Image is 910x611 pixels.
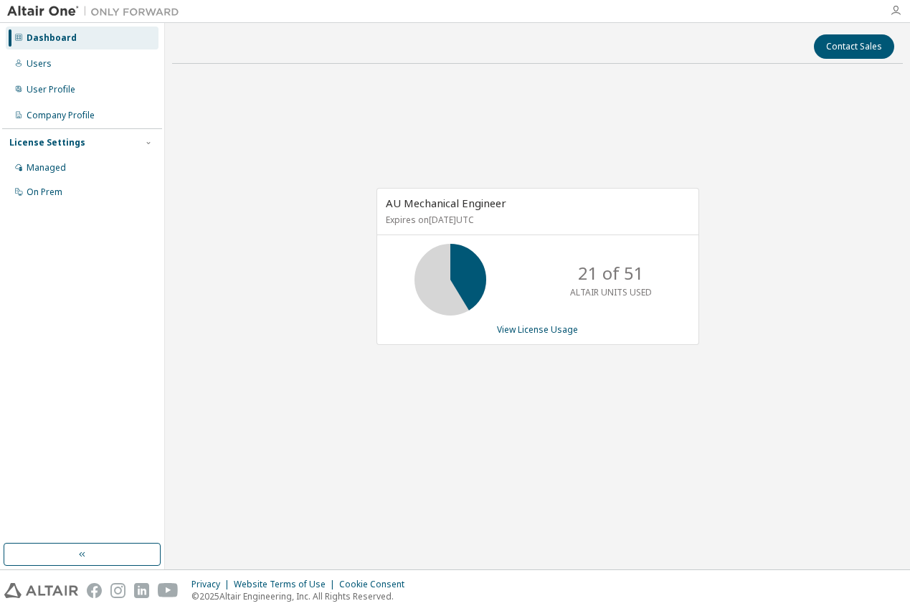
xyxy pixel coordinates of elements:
[386,196,506,210] span: AU Mechanical Engineer
[814,34,894,59] button: Contact Sales
[9,137,85,148] div: License Settings
[234,579,339,590] div: Website Terms of Use
[7,4,186,19] img: Altair One
[191,579,234,590] div: Privacy
[386,214,686,226] p: Expires on [DATE] UTC
[87,583,102,598] img: facebook.svg
[27,84,75,95] div: User Profile
[27,162,66,174] div: Managed
[158,583,179,598] img: youtube.svg
[110,583,125,598] img: instagram.svg
[27,110,95,121] div: Company Profile
[578,261,644,285] p: 21 of 51
[191,590,413,602] p: © 2025 Altair Engineering, Inc. All Rights Reserved.
[27,32,77,44] div: Dashboard
[339,579,413,590] div: Cookie Consent
[570,286,652,298] p: ALTAIR UNITS USED
[27,186,62,198] div: On Prem
[4,583,78,598] img: altair_logo.svg
[27,58,52,70] div: Users
[134,583,149,598] img: linkedin.svg
[497,323,578,336] a: View License Usage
